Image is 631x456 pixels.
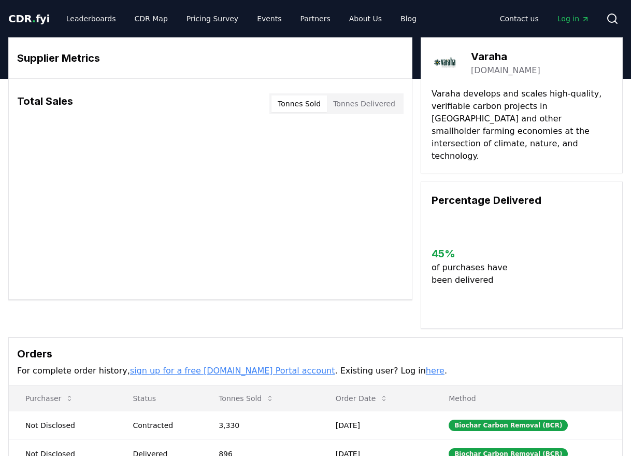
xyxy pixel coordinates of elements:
a: Leaderboards [58,9,124,28]
a: CDR.fyi [8,11,50,26]
p: Method [440,393,614,404]
a: Events [249,9,290,28]
a: Log in [549,9,598,28]
a: CDR Map [126,9,176,28]
h3: Varaha [471,49,540,64]
p: Varaha develops and scales high-quality, verifiable carbon projects in [GEOGRAPHIC_DATA] and othe... [432,88,612,162]
p: of purchases have been delivered [432,261,510,286]
a: Pricing Survey [178,9,247,28]
nav: Main [58,9,425,28]
a: sign up for a free [DOMAIN_NAME] Portal account [130,366,335,376]
button: Tonnes Sold [210,388,282,409]
a: About Us [341,9,390,28]
button: Order Date [327,388,397,409]
a: here [426,366,444,376]
img: Varaha-logo [432,48,461,77]
h3: Percentage Delivered [432,192,612,208]
a: Blog [392,9,425,28]
p: Status [124,393,194,404]
nav: Main [492,9,598,28]
button: Tonnes Delivered [327,95,401,112]
p: For complete order history, . Existing user? Log in . [17,365,614,377]
div: Contracted [133,420,194,431]
a: Contact us [492,9,547,28]
a: Partners [292,9,339,28]
h3: Orders [17,346,614,362]
h3: Total Sales [17,93,73,114]
button: Tonnes Sold [271,95,327,112]
span: . [32,12,36,25]
h3: 45 % [432,246,510,261]
a: [DOMAIN_NAME] [471,64,540,77]
div: Biochar Carbon Removal (BCR) [449,420,568,431]
td: 3,330 [202,411,319,439]
td: [DATE] [319,411,432,439]
button: Purchaser [17,388,82,409]
td: Not Disclosed [9,411,116,439]
h3: Supplier Metrics [17,50,404,66]
span: CDR fyi [8,12,50,25]
span: Log in [557,13,590,24]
